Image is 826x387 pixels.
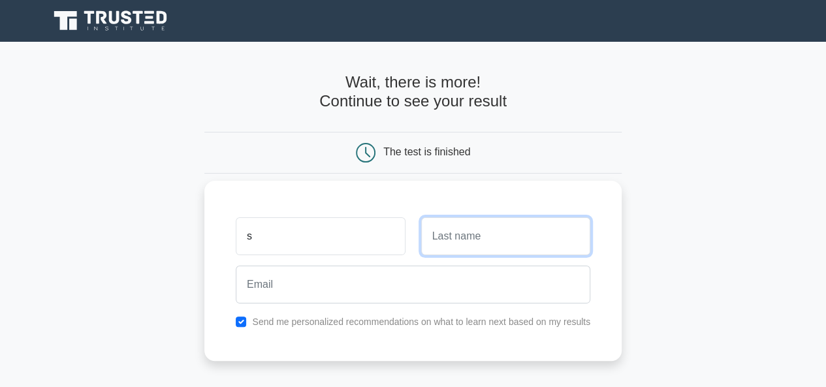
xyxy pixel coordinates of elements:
div: The test is finished [383,146,470,157]
label: Send me personalized recommendations on what to learn next based on my results [252,317,590,327]
input: Last name [421,217,590,255]
h4: Wait, there is more! Continue to see your result [204,73,622,111]
input: Email [236,266,590,303]
input: First name [236,217,405,255]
